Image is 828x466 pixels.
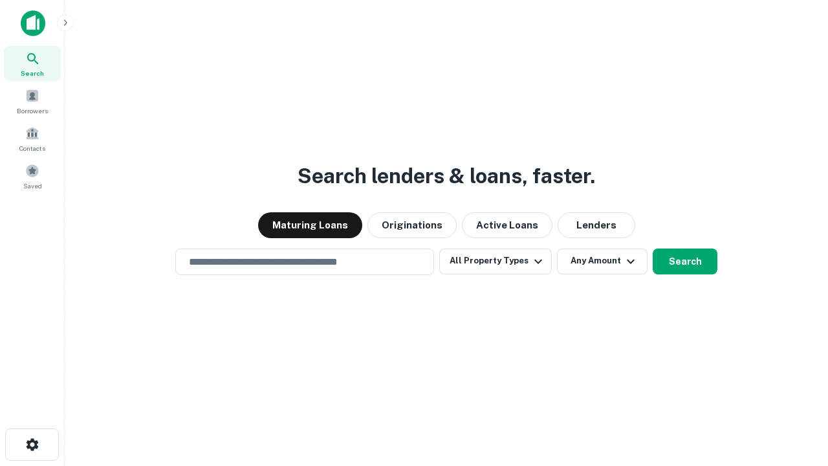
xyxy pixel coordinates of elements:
[558,212,635,238] button: Lenders
[439,249,552,274] button: All Property Types
[258,212,362,238] button: Maturing Loans
[298,161,595,192] h3: Search lenders & loans, faster.
[462,212,552,238] button: Active Loans
[19,143,45,153] span: Contacts
[23,181,42,191] span: Saved
[21,10,45,36] img: capitalize-icon.png
[367,212,457,238] button: Originations
[4,83,61,118] a: Borrowers
[4,121,61,156] a: Contacts
[763,362,828,425] iframe: Chat Widget
[21,68,44,78] span: Search
[557,249,648,274] button: Any Amount
[653,249,717,274] button: Search
[4,159,61,194] a: Saved
[17,105,48,116] span: Borrowers
[4,46,61,81] a: Search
